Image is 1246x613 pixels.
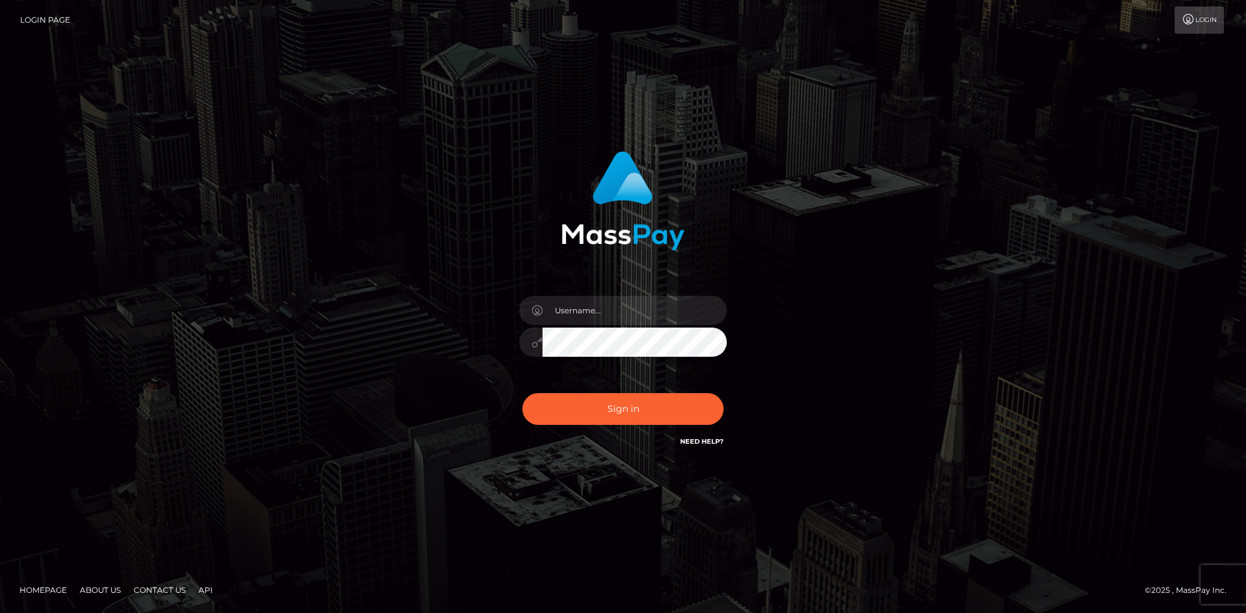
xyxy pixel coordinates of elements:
a: Login [1175,6,1224,34]
a: Login Page [20,6,70,34]
div: © 2025 , MassPay Inc. [1145,583,1236,597]
a: Homepage [14,580,72,600]
a: API [193,580,218,600]
input: Username... [543,296,727,325]
a: Need Help? [680,437,724,446]
a: About Us [75,580,126,600]
a: Contact Us [128,580,191,600]
button: Sign in [522,393,724,425]
img: MassPay Login [561,151,685,250]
